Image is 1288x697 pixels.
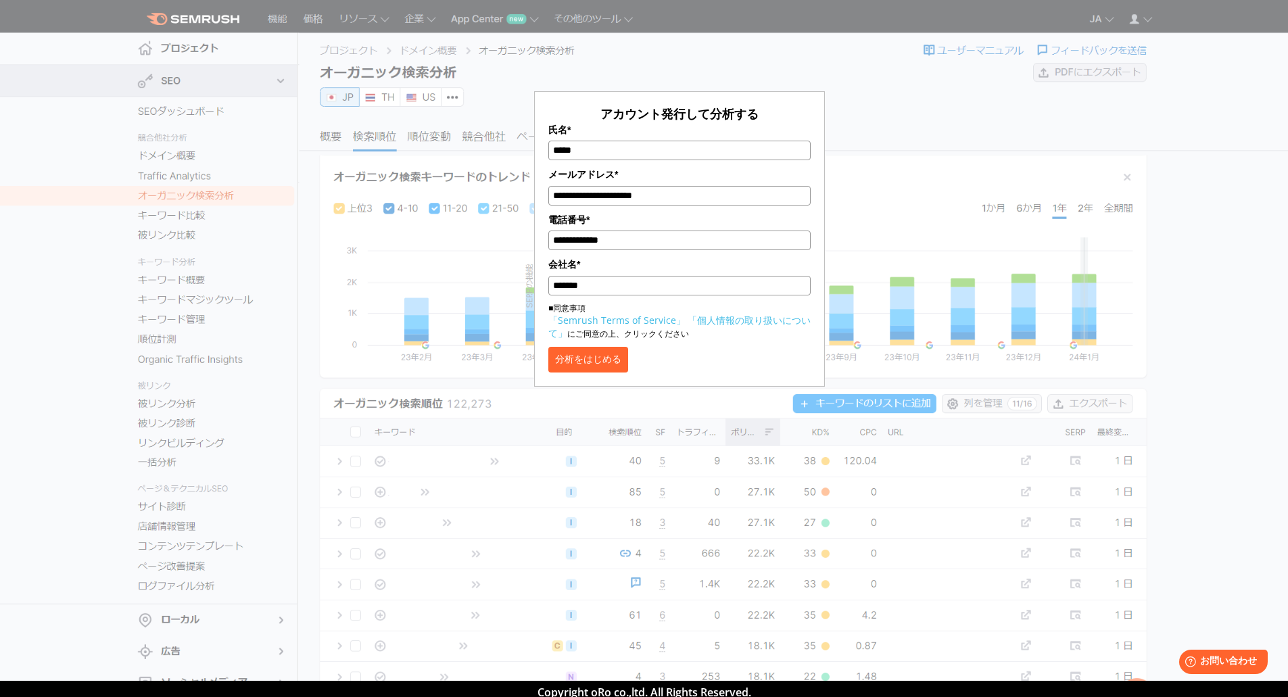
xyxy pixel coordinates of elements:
label: 電話番号* [548,212,811,227]
a: 「Semrush Terms of Service」 [548,314,686,327]
iframe: Help widget launcher [1168,644,1273,682]
a: 「個人情報の取り扱いについて」 [548,314,811,339]
p: ■同意事項 にご同意の上、クリックください [548,302,811,340]
button: 分析をはじめる [548,347,628,372]
span: アカウント発行して分析する [600,105,759,122]
label: メールアドレス* [548,167,811,182]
